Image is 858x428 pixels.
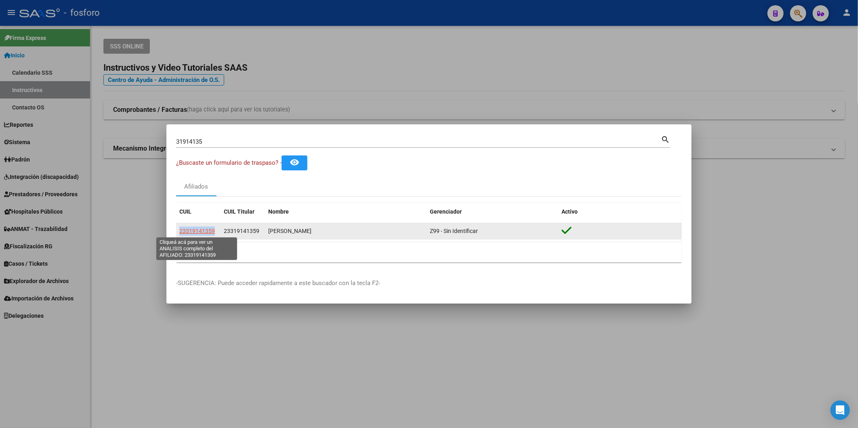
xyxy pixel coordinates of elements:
[176,279,682,288] p: -SUGERENCIA: Puede acceder rapidamente a este buscador con la tecla F2-
[179,228,215,234] span: 23319141359
[176,159,282,166] span: ¿Buscaste un formulario de traspaso? -
[224,208,254,215] span: CUIL Titular
[430,228,478,234] span: Z99 - Sin Identificar
[221,203,265,220] datatable-header-cell: CUIL Titular
[176,203,221,220] datatable-header-cell: CUIL
[290,157,299,167] mat-icon: remove_red_eye
[268,227,423,236] div: [PERSON_NAME]
[185,182,208,191] div: Afiliados
[558,203,682,220] datatable-header-cell: Activo
[268,208,289,215] span: Nombre
[224,228,259,234] span: 23319141359
[265,203,427,220] datatable-header-cell: Nombre
[430,208,462,215] span: Gerenciador
[427,203,558,220] datatable-header-cell: Gerenciador
[176,242,682,262] div: 1 total
[561,208,578,215] span: Activo
[179,208,191,215] span: CUIL
[661,134,670,144] mat-icon: search
[831,401,850,420] div: Open Intercom Messenger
